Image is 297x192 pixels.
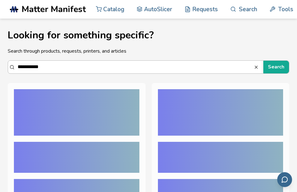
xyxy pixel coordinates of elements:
[8,30,289,41] h1: Looking for something specific?
[18,61,254,73] input: Search
[254,65,260,70] button: Search
[8,47,289,55] p: Search through products, requests, printers, and articles
[22,4,86,14] span: Matter Manifest
[277,172,292,187] button: Send feedback via email
[263,61,289,73] button: Search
